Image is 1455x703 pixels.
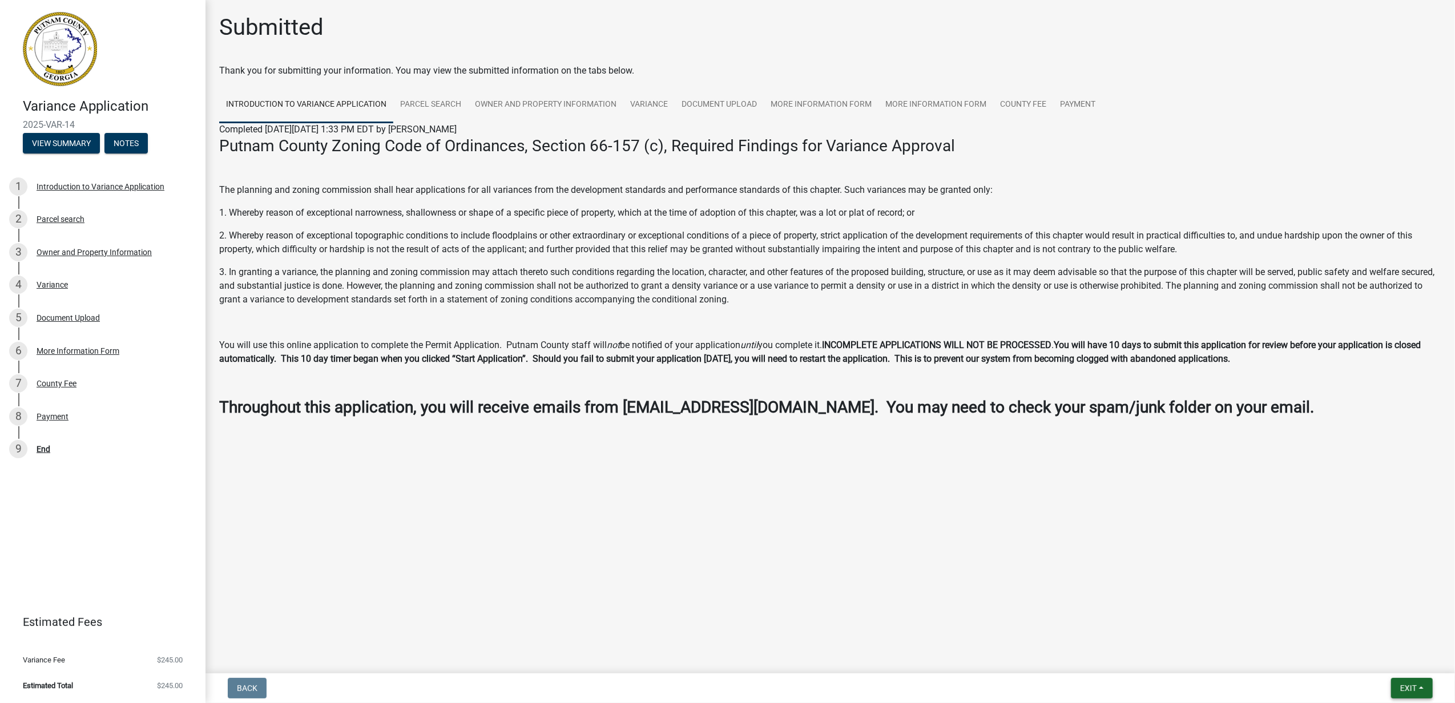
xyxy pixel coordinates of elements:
[23,656,65,664] span: Variance Fee
[37,281,68,289] div: Variance
[607,340,620,350] i: not
[764,87,878,123] a: More Information Form
[37,379,76,387] div: County Fee
[23,12,97,86] img: Putnam County, Georgia
[23,682,73,689] span: Estimated Total
[219,183,1441,197] p: The planning and zoning commission shall hear applications for all variances from the development...
[104,139,148,148] wm-modal-confirm: Notes
[219,265,1441,306] p: 3. In granting a variance, the planning and zoning commission may attach thereto such conditions ...
[219,14,324,41] h1: Submitted
[740,340,758,350] i: until
[9,177,27,196] div: 1
[219,398,1314,417] strong: Throughout this application, you will receive emails from [EMAIL_ADDRESS][DOMAIN_NAME]. You may n...
[1400,684,1417,693] span: Exit
[37,248,152,256] div: Owner and Property Information
[1391,678,1433,698] button: Exit
[23,139,100,148] wm-modal-confirm: Summary
[23,98,196,115] h4: Variance Application
[9,374,27,393] div: 7
[219,124,457,135] span: Completed [DATE][DATE] 1:33 PM EDT by [PERSON_NAME]
[37,413,68,421] div: Payment
[822,340,1051,350] strong: INCOMPLETE APPLICATIONS WILL NOT BE PROCESSED
[878,87,993,123] a: More Information Form
[468,87,623,123] a: Owner and Property Information
[9,407,27,426] div: 8
[9,440,27,458] div: 9
[37,215,84,223] div: Parcel search
[623,87,675,123] a: Variance
[675,87,764,123] a: Document Upload
[37,183,164,191] div: Introduction to Variance Application
[9,210,27,228] div: 2
[9,342,27,360] div: 6
[9,243,27,261] div: 3
[9,309,27,327] div: 5
[228,678,267,698] button: Back
[37,445,50,453] div: End
[9,611,187,633] a: Estimated Fees
[393,87,468,123] a: Parcel search
[9,276,27,294] div: 4
[157,656,183,664] span: $245.00
[219,64,1441,78] div: Thank you for submitting your information. You may view the submitted information on the tabs below.
[219,206,1441,220] p: 1. Whereby reason of exceptional narrowness, shallowness or shape of a specific piece of property...
[157,682,183,689] span: $245.00
[1053,87,1102,123] a: Payment
[993,87,1053,123] a: County Fee
[37,314,100,322] div: Document Upload
[23,119,183,130] span: 2025-VAR-14
[219,340,1421,364] strong: You will have 10 days to submit this application for review before your application is closed aut...
[104,133,148,153] button: Notes
[219,338,1441,366] p: You will use this online application to complete the Permit Application. Putnam County staff will...
[237,684,257,693] span: Back
[37,347,119,355] div: More Information Form
[219,136,1441,156] h3: Putnam County Zoning Code of Ordinances, Section 66-157 (c), Required Findings for Variance Approval
[219,87,393,123] a: Introduction to Variance Application
[219,229,1441,256] p: 2. Whereby reason of exceptional topographic conditions to include floodplains or other extraordi...
[23,133,100,153] button: View Summary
